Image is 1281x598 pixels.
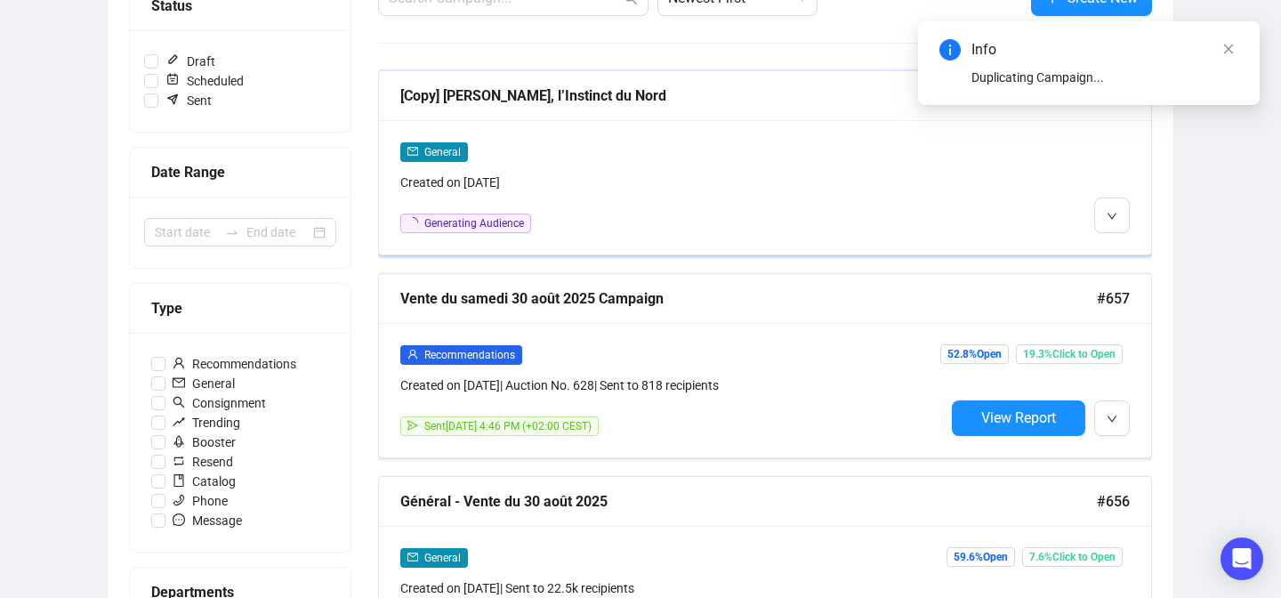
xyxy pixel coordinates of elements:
[952,400,1085,436] button: View Report
[424,146,461,158] span: General
[173,357,185,369] span: user
[424,349,515,361] span: Recommendations
[940,344,1009,364] span: 52.8% Open
[424,552,461,564] span: General
[1097,287,1130,310] span: #657
[165,472,243,491] span: Catalog
[158,91,219,110] span: Sent
[173,376,185,389] span: mail
[407,349,418,360] span: user
[173,455,185,467] span: retweet
[1107,211,1117,222] span: down
[400,85,1097,107] div: [Copy] [PERSON_NAME], l’Instinct du Nord
[1022,547,1123,567] span: 7.6% Click to Open
[1221,537,1263,580] div: Open Intercom Messenger
[165,374,242,393] span: General
[400,173,945,192] div: Created on [DATE]
[225,225,239,239] span: swap-right
[165,452,240,472] span: Resend
[158,52,222,71] span: Draft
[225,225,239,239] span: to
[971,39,1238,61] div: Info
[1016,344,1123,364] span: 19.3% Click to Open
[165,491,235,511] span: Phone
[407,146,418,157] span: mail
[173,494,185,506] span: phone
[947,547,1015,567] span: 59.6% Open
[165,432,243,452] span: Booster
[939,39,961,61] span: info-circle
[400,376,945,395] div: Created on [DATE] | Auction No. 628 | Sent to 818 recipients
[971,68,1238,87] div: Duplicating Campaign...
[424,420,592,432] span: Sent [DATE] 4:46 PM (+02:00 CEST)
[407,552,418,562] span: mail
[173,396,185,408] span: search
[151,161,329,183] div: Date Range
[400,287,1097,310] div: Vente du samedi 30 août 2025 Campaign
[155,222,218,242] input: Start date
[378,70,1152,255] a: [Copy] [PERSON_NAME], l’Instinct du Nord#658mailGeneralCreated on [DATE]loadingGenerating Audience
[1097,490,1130,513] span: #656
[173,416,185,428] span: rise
[151,297,329,319] div: Type
[424,217,524,230] span: Generating Audience
[400,490,1097,513] div: Général - Vente du 30 août 2025
[173,513,185,526] span: message
[1219,39,1238,59] a: Close
[981,409,1056,426] span: View Report
[173,474,185,487] span: book
[165,354,303,374] span: Recommendations
[165,511,249,530] span: Message
[1222,43,1235,55] span: close
[407,420,418,431] span: send
[378,273,1152,458] a: Vente du samedi 30 août 2025 Campaign#657userRecommendationsCreated on [DATE]| Auction No. 628| S...
[165,413,247,432] span: Trending
[158,71,251,91] span: Scheduled
[173,435,185,448] span: rocket
[400,578,945,598] div: Created on [DATE] | Sent to 22.5k recipients
[1107,414,1117,424] span: down
[406,216,419,230] span: loading
[246,222,310,242] input: End date
[165,393,273,413] span: Consignment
